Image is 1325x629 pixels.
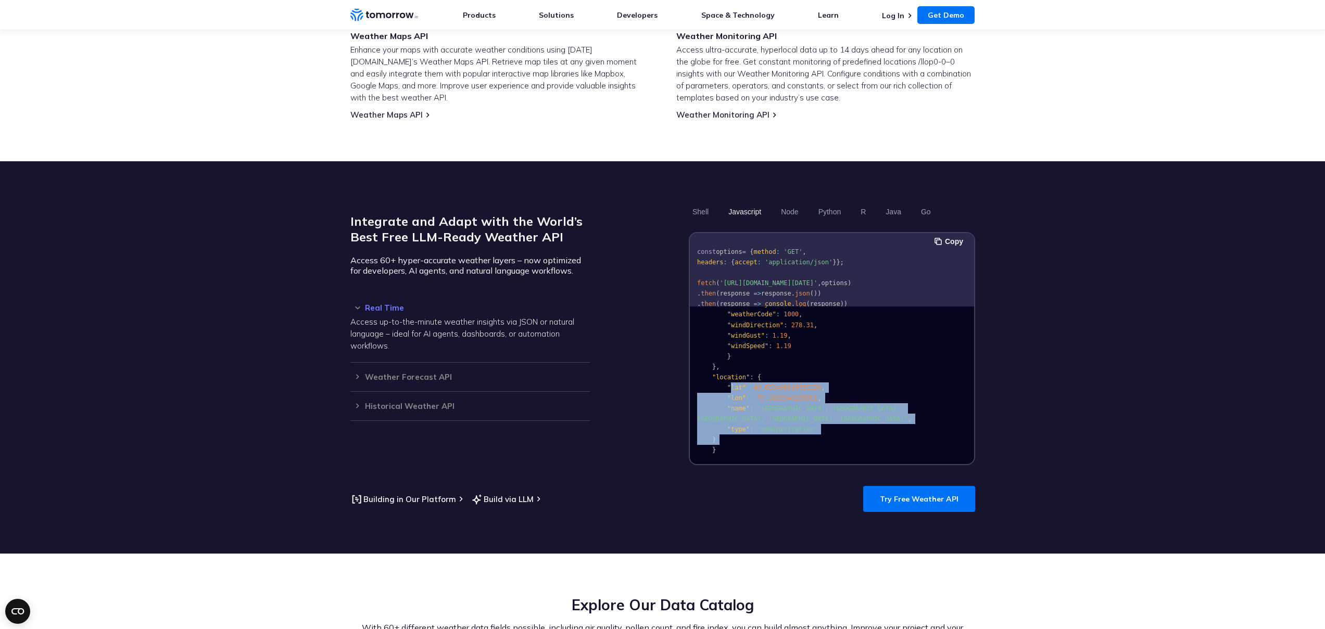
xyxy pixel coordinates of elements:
span: - [753,394,757,402]
span: options [716,248,742,255]
span: { [731,259,735,266]
span: 79.3839340209961 [757,394,817,402]
span: 43.653480529785156 [753,384,821,391]
span: . [791,290,794,297]
a: Developers [617,10,658,20]
span: 'GET' [784,248,802,255]
span: , [907,415,911,422]
span: , [716,363,720,370]
span: accept [735,259,757,266]
button: Node [777,203,802,221]
button: Copy [935,236,966,247]
span: "windGust" [727,332,764,339]
span: ( [810,290,813,297]
span: method [753,248,776,255]
span: 'application/json' [765,259,832,266]
span: "[GEOGRAPHIC_DATA], [GEOGRAPHIC_DATA], [GEOGRAPHIC_DATA], [GEOGRAPHIC_DATA], [GEOGRAPHIC_DATA]" [697,405,908,422]
a: Space & Technology [701,10,775,20]
span: const [697,248,716,255]
a: Get Demo [917,6,975,24]
span: 1.19 [776,342,791,350]
span: '[URL][DOMAIN_NAME][DATE]' [720,279,817,287]
span: } [712,363,715,370]
a: Build via LLM [471,493,534,506]
span: } [712,436,715,443]
a: Learn [818,10,839,20]
span: , [787,332,791,339]
p: Enhance your maps with accurate weather conditions using [DATE][DOMAIN_NAME]’s Weather Maps API. ... [350,44,649,104]
span: "administrative" [757,426,817,433]
span: fetch [697,279,716,287]
p: Access 60+ hyper-accurate weather layers – now optimized for developers, AI agents, and natural l... [350,255,590,276]
button: Python [814,203,844,221]
span: "name" [727,405,749,412]
h2: Integrate and Adapt with the World’s Best Free LLM-Ready Weather API [350,213,590,245]
h3: Real Time [350,304,590,312]
span: , [799,311,802,318]
span: } [832,259,836,266]
span: : [750,426,753,433]
span: : [784,322,787,329]
span: : [776,311,779,318]
span: options [821,279,848,287]
span: : [757,259,761,266]
span: . [697,290,701,297]
span: } [712,446,715,454]
span: . [697,300,701,307]
span: , [802,248,806,255]
span: : [746,384,749,391]
span: response [761,290,791,297]
button: Javascript [725,203,765,221]
a: Weather Monitoring API [676,110,769,120]
span: response [720,300,750,307]
span: : [750,405,753,412]
a: Home link [350,7,418,23]
span: ( [716,290,720,297]
span: ) [814,290,817,297]
span: ( [806,300,810,307]
h3: Historical Weather API [350,402,590,410]
span: "lon" [727,394,746,402]
span: "weatherCode" [727,311,776,318]
h3: Weather Forecast API [350,373,590,381]
span: ) [840,300,843,307]
span: ) [817,290,821,297]
span: , [817,279,821,287]
span: console [765,300,791,307]
span: }; [836,259,843,266]
span: "location" [712,374,749,381]
span: json [794,290,810,297]
span: ) [848,279,851,287]
span: : [776,248,779,255]
span: { [750,248,753,255]
button: Shell [689,203,712,221]
span: . [791,300,794,307]
span: , [817,394,821,402]
span: response [720,290,750,297]
span: "type" [727,426,749,433]
span: 1.19 [772,332,787,339]
a: Products [463,10,496,20]
span: { [757,374,761,381]
p: Access ultra-accurate, hyperlocal data up to 14 days ahead for any location on the globe for free... [676,44,975,104]
a: Weather Maps API [350,110,423,120]
span: response [810,300,840,307]
span: ( [716,300,720,307]
p: Access up-to-the-minute weather insights via JSON or natural language – ideal for AI agents, dash... [350,316,590,352]
span: : [723,259,727,266]
span: : [768,342,772,350]
h3: Weather Monitoring API [676,30,777,42]
button: Java [882,203,905,221]
span: "windDirection" [727,322,783,329]
button: Go [917,203,934,221]
span: then [701,300,716,307]
span: : [746,394,749,402]
a: Try Free Weather API [863,486,975,512]
span: } [727,353,730,360]
span: "windSpeed" [727,342,768,350]
a: Log In [882,11,904,20]
button: R [857,203,869,221]
span: ( [716,279,720,287]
